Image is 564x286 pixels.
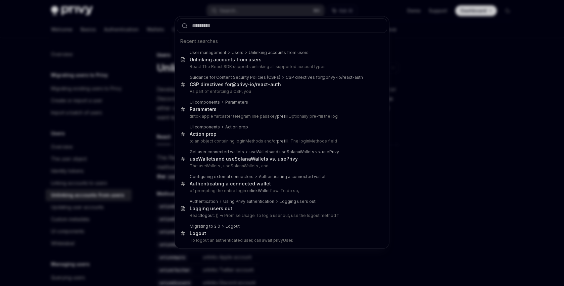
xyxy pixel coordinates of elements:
[190,50,226,55] div: User management
[249,149,271,154] b: useWallets
[201,213,214,218] b: logout
[286,75,363,80] div: CSP directives for
[190,230,206,236] b: Logout
[232,50,243,55] div: Users
[190,188,373,193] p: of prompting the entire login or flow. To do so,
[190,149,244,155] div: Get user connected wallets
[190,213,373,218] p: React : () => Promise Usage To log a user out, use the logout method f
[190,64,373,69] p: React The React SDK supports unlinking all supported account types
[190,199,218,204] div: Authentication
[249,50,309,55] div: Unlinking accounts from users
[190,156,216,162] b: useWallets
[190,224,220,229] div: Migrating to 2.0
[322,75,363,80] b: @privy-io/react-auth
[277,138,288,144] b: prefill
[225,100,248,105] div: Parameters
[277,114,288,119] b: prefill
[226,224,240,229] b: Logout
[251,188,270,193] b: linkWallet
[223,199,274,204] div: Using Privy authentication
[190,57,262,63] div: ing accounts from users
[180,38,218,45] span: Recent searches
[190,81,281,88] div: CSP directives for
[190,124,220,130] div: UI components
[190,106,217,112] div: Parameters
[259,174,326,179] div: Authenticating a connected wallet
[190,89,373,94] p: As part of enforcing a CSP, you
[190,114,373,119] p: tiktok apple farcaster telegram line passkey Optionally pre-fill the log
[190,131,217,137] div: Action prop
[190,238,373,243] p: To logout an authenticated user, call await privyUser.
[249,149,339,155] div: and useSolanaWallets vs. usePrivy
[190,163,373,169] p: The useWallets , useSolanaWallets , and
[225,124,248,130] div: Action prop
[190,181,271,187] div: Authenticating a connected wallet
[190,156,298,162] div: and useSolanaWallets vs. usePrivy
[190,206,232,212] div: Logging users out
[190,138,373,144] p: to an object containing loginMethods and/or . The loginMethods field
[232,81,281,87] b: @privy-io/react-auth
[190,100,220,105] div: UI components
[280,199,316,204] div: Logging users out
[190,57,204,62] b: Unlink
[190,174,253,179] div: Configuring external connectors
[190,75,280,80] div: Guidance for Content Security Policies (CSPs)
